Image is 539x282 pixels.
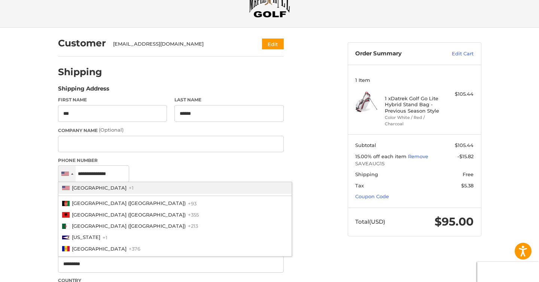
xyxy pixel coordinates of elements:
span: SAVEAUG15 [355,160,473,168]
span: [US_STATE] [72,234,100,240]
label: Company Name [58,126,284,134]
div: [EMAIL_ADDRESS][DOMAIN_NAME] [113,40,247,48]
h2: Shipping [58,66,102,78]
label: First Name [58,96,167,103]
span: +376 [129,246,140,252]
span: Tax [355,183,364,188]
h3: 1 Item [355,77,473,83]
a: Coupon Code [355,193,389,199]
h3: Order Summary [355,50,436,58]
a: Edit Cart [436,50,473,58]
span: $5.38 [461,183,473,188]
h2: Customer [58,37,106,49]
span: +1 [129,185,134,191]
a: Remove [408,153,428,159]
span: +213 [188,223,198,229]
span: [GEOGRAPHIC_DATA] (‫[GEOGRAPHIC_DATA]‬‎) [72,223,186,229]
legend: Shipping Address [58,85,109,96]
span: [GEOGRAPHIC_DATA] ([GEOGRAPHIC_DATA]) [72,212,186,218]
small: (Optional) [99,127,124,133]
h4: 1 x Datrek Golf Go Lite Hybrid Stand Bag - Previous Season Style [385,95,442,114]
span: +355 [188,212,199,218]
span: $95.00 [435,215,473,229]
span: +93 [188,200,197,206]
span: [GEOGRAPHIC_DATA] [72,246,127,252]
span: [GEOGRAPHIC_DATA] (‫[GEOGRAPHIC_DATA]‬‎) [72,200,186,206]
iframe: Google Customer Reviews [477,262,539,282]
label: Phone Number [58,157,284,164]
span: -$15.82 [457,153,473,159]
label: Last Name [174,96,284,103]
span: [GEOGRAPHIC_DATA] [72,185,127,191]
li: Color White / Red / Charcoal [385,114,442,127]
span: Subtotal [355,142,376,148]
span: Total (USD) [355,218,385,225]
button: Edit [262,39,284,49]
span: 15.00% off each item [355,153,408,159]
div: $105.44 [444,91,473,98]
span: $105.44 [455,142,473,148]
ul: List of countries [58,182,292,257]
div: United States: +1 [58,166,76,182]
span: Shipping [355,171,378,177]
span: Free [463,171,473,177]
span: +1 [103,234,107,240]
